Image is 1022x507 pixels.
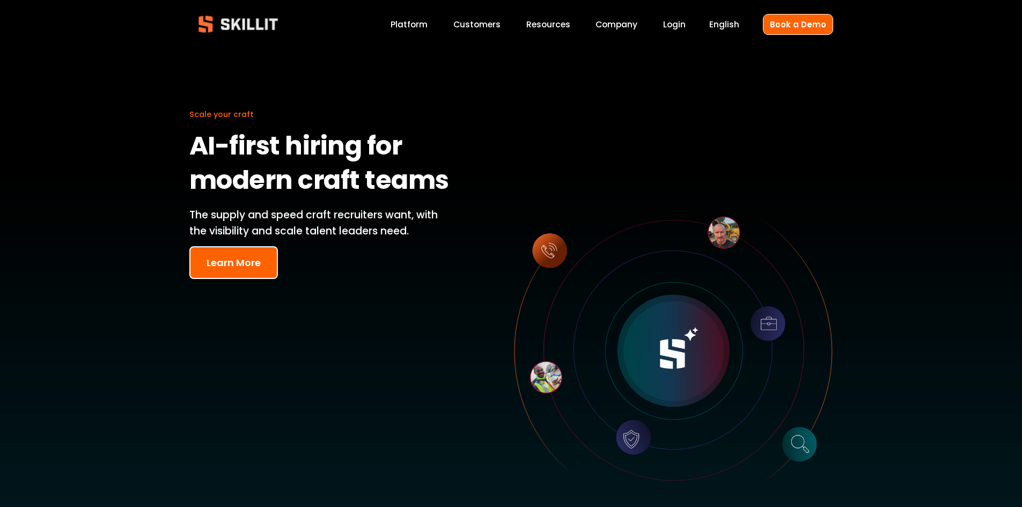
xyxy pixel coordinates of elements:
[663,17,686,32] a: Login
[763,14,833,35] a: Book a Demo
[453,17,501,32] a: Customers
[189,126,449,204] strong: AI-first hiring for modern craft teams
[709,17,739,32] div: language picker
[189,207,454,240] p: The supply and speed craft recruiters want, with the visibility and scale talent leaders need.
[189,109,254,120] span: Scale your craft
[189,8,287,40] img: Skillit
[189,246,278,279] button: Learn More
[595,17,637,32] a: Company
[391,17,428,32] a: Platform
[709,18,739,31] span: English
[526,18,570,31] span: Resources
[526,17,570,32] a: folder dropdown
